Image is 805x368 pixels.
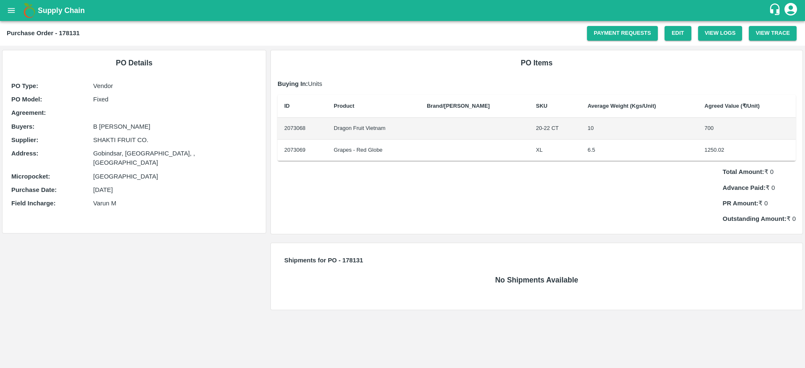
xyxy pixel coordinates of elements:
[93,122,257,131] p: B [PERSON_NAME]
[723,200,758,207] b: PR Amount:
[427,103,490,109] b: Brand/[PERSON_NAME]
[723,215,787,222] b: Outstanding Amount:
[93,81,257,91] p: Vendor
[284,103,290,109] b: ID
[11,109,46,116] b: Agreement:
[334,103,354,109] b: Product
[9,57,259,69] h6: PO Details
[93,199,257,208] p: Varun M
[11,83,38,89] b: PO Type :
[281,274,792,286] h6: No Shipments Available
[93,185,257,194] p: [DATE]
[278,140,327,161] td: 2073069
[529,140,581,161] td: XL
[93,172,257,181] p: [GEOGRAPHIC_DATA]
[704,103,760,109] b: Agreed Value (₹/Unit)
[11,123,34,130] b: Buyers :
[698,118,796,140] td: 700
[11,187,57,193] b: Purchase Date :
[723,184,766,191] b: Advance Paid:
[587,26,658,41] a: Payment Requests
[698,26,743,41] button: View Logs
[723,168,764,175] b: Total Amount:
[278,79,796,88] p: Units
[11,200,56,207] b: Field Incharge :
[2,1,21,20] button: open drawer
[723,167,796,176] p: ₹ 0
[11,173,50,180] b: Micropocket :
[93,149,257,168] p: Gobindsar, [GEOGRAPHIC_DATA], , [GEOGRAPHIC_DATA]
[536,103,547,109] b: SKU
[723,199,796,208] p: ₹ 0
[783,2,798,19] div: account of current user
[93,95,257,104] p: Fixed
[278,57,796,69] h6: PO Items
[581,140,698,161] td: 6.5
[581,118,698,140] td: 10
[11,96,42,103] b: PO Model :
[723,183,796,192] p: ₹ 0
[587,103,656,109] b: Average Weight (Kgs/Unit)
[21,2,38,19] img: logo
[284,257,363,264] b: Shipments for PO - 178131
[327,140,420,161] td: Grapes - Red Globe
[278,80,308,87] b: Buying In:
[769,3,783,18] div: customer-support
[327,118,420,140] td: Dragon Fruit Vietnam
[749,26,797,41] button: View Trace
[38,6,85,15] b: Supply Chain
[93,135,257,145] p: SHAKTI FRUIT CO.
[698,140,796,161] td: 1250.02
[529,118,581,140] td: 20-22 CT
[7,30,80,36] b: Purchase Order - 178131
[665,26,691,41] a: Edit
[11,150,38,157] b: Address :
[11,137,38,143] b: Supplier :
[38,5,769,16] a: Supply Chain
[723,214,796,223] p: ₹ 0
[278,118,327,140] td: 2073068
